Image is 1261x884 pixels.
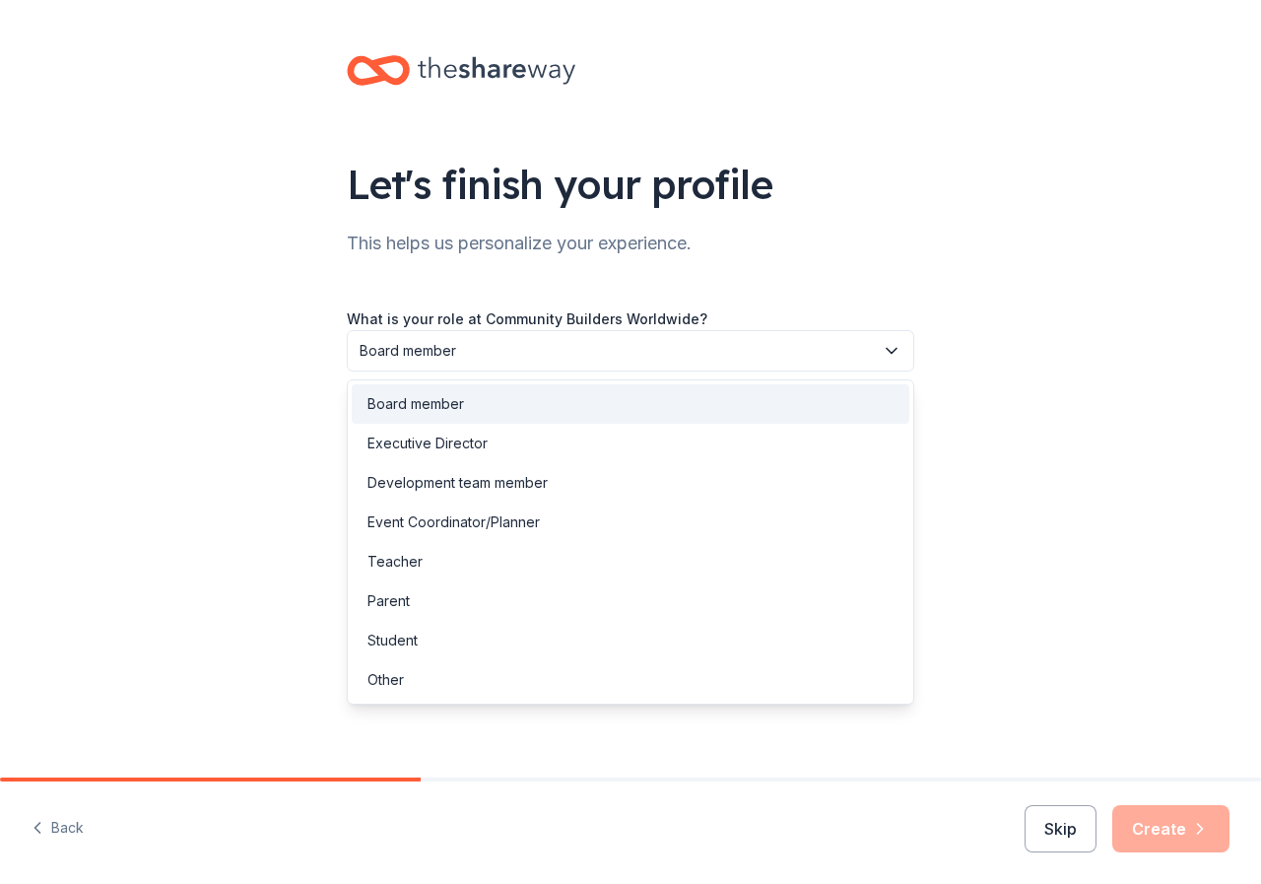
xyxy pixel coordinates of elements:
[367,668,404,692] div: Other
[367,432,488,455] div: Executive Director
[347,330,914,372] button: Board member
[367,392,464,416] div: Board member
[367,550,423,574] div: Teacher
[367,589,410,613] div: Parent
[347,379,914,705] div: Board member
[367,471,548,495] div: Development team member
[367,629,418,652] div: Student
[360,339,874,363] span: Board member
[367,510,540,534] div: Event Coordinator/Planner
